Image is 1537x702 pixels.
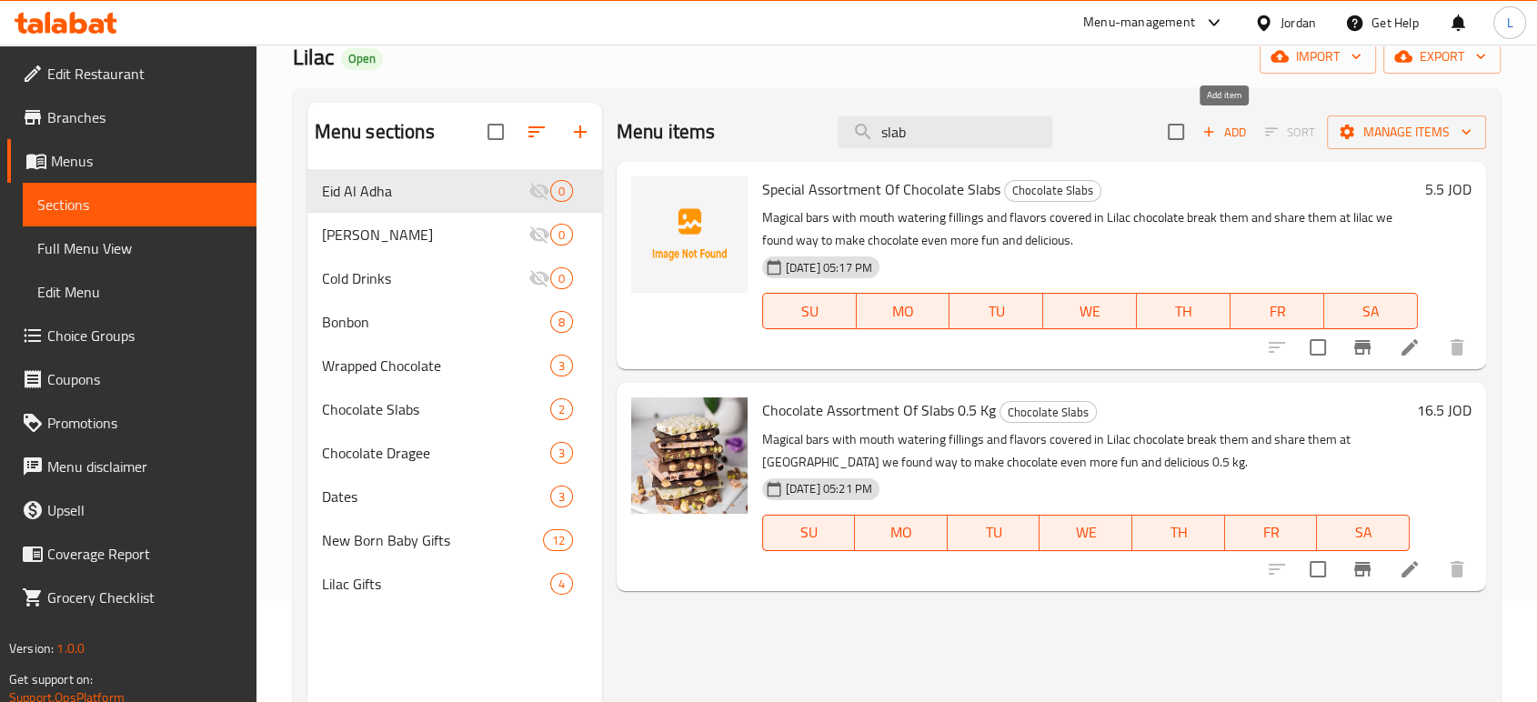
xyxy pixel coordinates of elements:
[37,194,242,216] span: Sections
[558,110,602,154] button: Add section
[1043,293,1137,329] button: WE
[7,314,256,357] a: Choice Groups
[551,314,572,331] span: 8
[779,480,879,497] span: [DATE] 05:21 PM
[1506,13,1512,33] span: L
[551,183,572,200] span: 0
[1004,180,1101,202] div: Chocolate Slabs
[1132,515,1225,551] button: TH
[37,281,242,303] span: Edit Menu
[550,486,573,507] div: items
[543,529,572,551] div: items
[1383,40,1501,74] button: export
[1417,397,1472,423] h6: 16.5 JOD
[551,488,572,506] span: 3
[1200,122,1249,143] span: Add
[47,63,242,85] span: Edit Restaurant
[322,355,550,376] span: Wrapped Chocolate
[551,445,572,462] span: 3
[1341,121,1472,144] span: Manage items
[1299,550,1337,588] span: Select to update
[1425,176,1472,202] h6: 5.5 JOD
[551,401,572,418] span: 2
[528,224,550,246] svg: Inactive section
[7,52,256,95] a: Edit Restaurant
[7,139,256,183] a: Menus
[551,576,572,593] span: 4
[1398,45,1486,68] span: export
[37,237,242,259] span: Full Menu View
[550,442,573,464] div: items
[322,529,544,551] span: New Born Baby Gifts
[1238,298,1317,325] span: FR
[7,445,256,488] a: Menu disclaimer
[341,48,383,70] div: Open
[307,256,602,300] div: Cold Drinks0
[1000,401,1097,423] div: Chocolate Slabs
[1083,12,1195,34] div: Menu-management
[550,267,573,289] div: items
[779,259,879,276] span: [DATE] 05:17 PM
[1341,547,1384,591] button: Branch-specific-item
[550,311,573,333] div: items
[762,293,857,329] button: SU
[1324,519,1402,546] span: SA
[7,95,256,139] a: Branches
[1281,13,1316,33] div: Jordan
[23,226,256,270] a: Full Menu View
[47,499,242,521] span: Upsell
[1399,558,1421,580] a: Edit menu item
[23,270,256,314] a: Edit Menu
[1144,298,1223,325] span: TH
[1232,519,1311,546] span: FR
[762,175,1000,203] span: Special Assortment Of Chocolate Slabs
[551,270,572,287] span: 0
[47,106,242,128] span: Branches
[1000,402,1096,423] span: Chocolate Slabs
[550,224,573,246] div: items
[855,515,948,551] button: MO
[7,576,256,619] a: Grocery Checklist
[1317,515,1410,551] button: SA
[307,300,602,344] div: Bonbon8
[528,180,550,202] svg: Inactive section
[515,110,558,154] span: Sort sections
[23,183,256,226] a: Sections
[51,150,242,172] span: Menus
[1260,40,1376,74] button: import
[857,293,950,329] button: MO
[307,518,602,562] div: New Born Baby Gifts12
[1274,45,1361,68] span: import
[631,176,748,293] img: Special Assortment Of Chocolate Slabs
[322,486,550,507] span: Dates
[322,442,550,464] span: Chocolate Dragee
[47,325,242,346] span: Choice Groups
[322,180,528,202] span: Eid Al Adha
[864,298,943,325] span: MO
[322,267,528,289] span: Cold Drinks
[322,398,550,420] span: Chocolate Slabs
[551,226,572,244] span: 0
[1331,298,1411,325] span: SA
[341,51,383,66] span: Open
[550,355,573,376] div: items
[770,519,849,546] span: SU
[1253,118,1327,146] span: Select section first
[617,118,716,145] h2: Menu items
[1040,515,1132,551] button: WE
[47,456,242,477] span: Menu disclaimer
[307,475,602,518] div: Dates3
[9,667,93,691] span: Get support on:
[7,488,256,532] a: Upsell
[1327,115,1486,149] button: Manage items
[1225,515,1318,551] button: FR
[762,515,856,551] button: SU
[762,428,1410,474] p: Magical bars with mouth watering fillings and flavors covered in Lilac chocolate break them and s...
[544,532,571,549] span: 12
[1341,326,1384,369] button: Branch-specific-item
[1324,293,1418,329] button: SA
